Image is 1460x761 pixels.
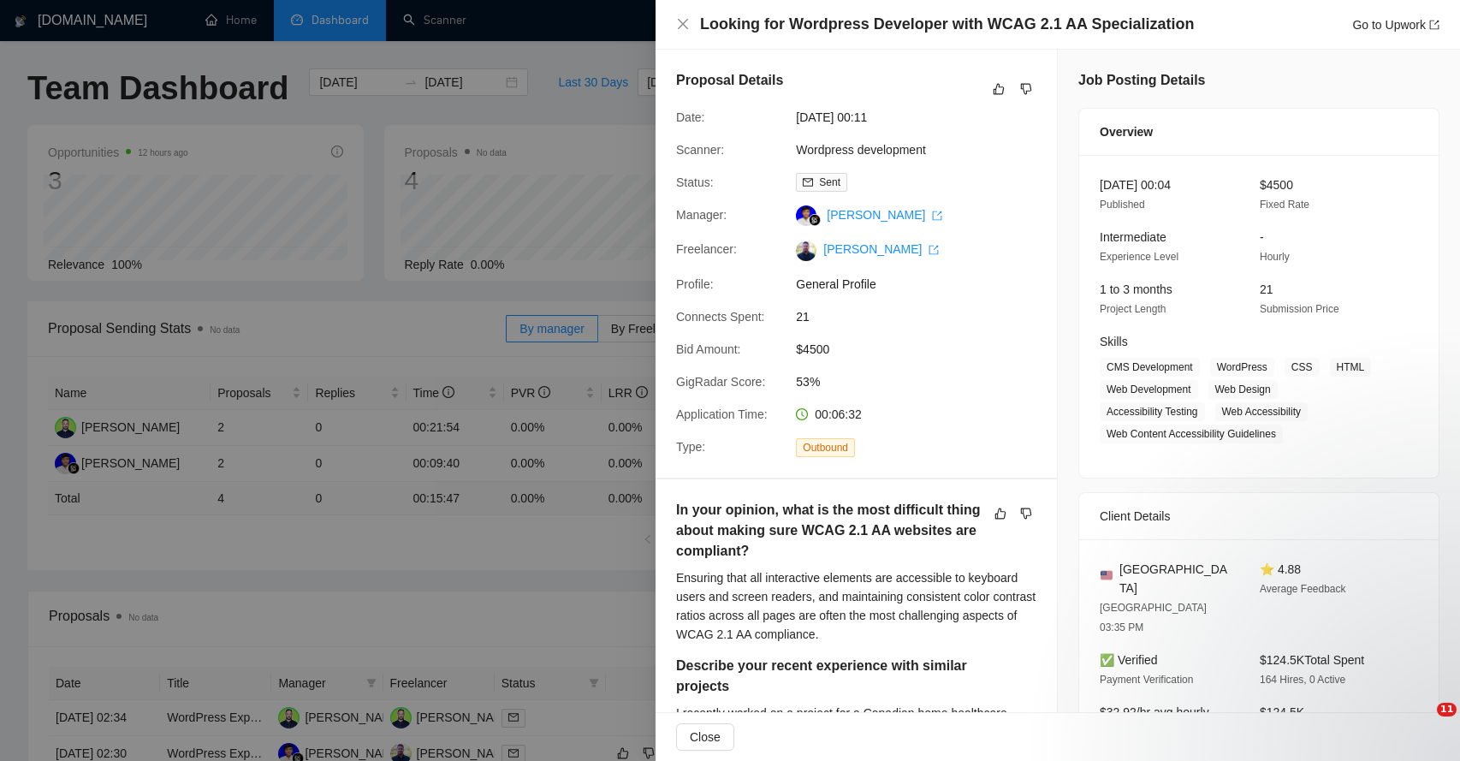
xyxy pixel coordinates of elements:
span: Fixed Rate [1260,199,1309,211]
span: Intermediate [1100,230,1166,244]
span: Profile: [676,277,714,291]
img: gigradar-bm.png [809,214,821,226]
span: Published [1100,199,1145,211]
span: mail [803,177,813,187]
span: export [1429,20,1439,30]
button: dislike [1016,503,1036,524]
span: GigRadar Score: [676,375,765,389]
span: Payment Verification [1100,674,1193,686]
span: Submission Price [1260,303,1339,315]
button: like [990,503,1011,524]
span: ⭐ 4.88 [1260,562,1301,576]
span: Hourly [1260,251,1290,263]
span: CMS Development [1100,358,1200,377]
span: Freelancer: [676,242,737,256]
div: Client Details [1100,493,1418,539]
button: Close [676,723,734,751]
a: Go to Upworkexport [1352,18,1439,32]
span: dislike [1020,82,1032,96]
a: Wordpress development [796,143,925,157]
span: Date: [676,110,704,124]
span: $4500 [796,340,1053,359]
span: - [1260,230,1264,244]
span: Connects Spent: [676,310,765,324]
span: Status: [676,175,714,189]
span: like [994,507,1006,520]
span: Experience Level [1100,251,1178,263]
span: 53% [796,372,1053,391]
img: c19k6rPKKf23Vv_fohRBqn9BWaApi7jrVEt0PGN7KwVKw9rU7j_cg0tV_3rcw60u6f [796,241,816,261]
span: Scanner: [676,143,724,157]
span: Close [690,728,721,746]
span: [DATE] 00:11 [796,108,1053,127]
span: 11 [1437,703,1457,716]
h4: Looking for Wordpress Developer with WCAG 2.1 AA Specialization [700,14,1194,35]
span: export [929,245,939,255]
span: like [993,82,1005,96]
span: Web Accessibility [1215,402,1308,421]
span: Overview [1100,122,1153,141]
h5: Job Posting Details [1078,70,1205,91]
span: [DATE] 00:04 [1100,178,1171,192]
span: Sent [819,176,840,188]
button: Close [676,17,690,32]
img: 🇺🇸 [1101,569,1113,581]
span: Application Time: [676,407,768,421]
span: Accessibility Testing [1100,402,1205,421]
span: HTML [1330,358,1372,377]
span: WordPress [1210,358,1274,377]
a: [PERSON_NAME] export [827,208,942,222]
span: Web Development [1100,380,1198,399]
span: General Profile [796,275,1053,294]
span: close [676,17,690,31]
span: Average Feedback [1260,583,1346,595]
span: $4500 [1260,178,1293,192]
a: [PERSON_NAME] export [823,242,939,256]
span: Outbound [796,438,855,457]
button: like [988,79,1009,99]
iframe: Intercom live chat [1402,703,1443,744]
span: Bid Amount: [676,342,741,356]
h5: In your opinion, what is the most difficult thing about making sure WCAG 2.1 AA websites are comp... [676,500,982,562]
span: 21 [1260,282,1273,296]
span: Web Design [1208,380,1278,399]
span: Manager: [676,208,727,222]
span: Project Length [1100,303,1166,315]
span: 21 [796,307,1053,326]
span: [GEOGRAPHIC_DATA] 03:35 PM [1100,602,1207,633]
span: [GEOGRAPHIC_DATA] [1119,560,1232,598]
span: ✅ Verified [1100,653,1158,667]
span: export [932,211,942,221]
div: Ensuring that all interactive elements are accessible to keyboard users and screen readers, and m... [676,568,1036,644]
span: Type: [676,440,705,454]
h5: Proposal Details [676,70,783,91]
span: Skills [1100,335,1128,348]
h5: Describe your recent experience with similar projects [676,656,982,697]
button: dislike [1016,79,1036,99]
span: dislike [1020,507,1032,520]
span: 00:06:32 [815,407,862,421]
span: CSS [1285,358,1320,377]
span: $32.92/hr avg hourly rate paid [1100,705,1209,738]
span: 1 to 3 months [1100,282,1172,296]
span: Web Content Accessibility Guidelines [1100,425,1283,443]
span: clock-circle [796,408,808,420]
